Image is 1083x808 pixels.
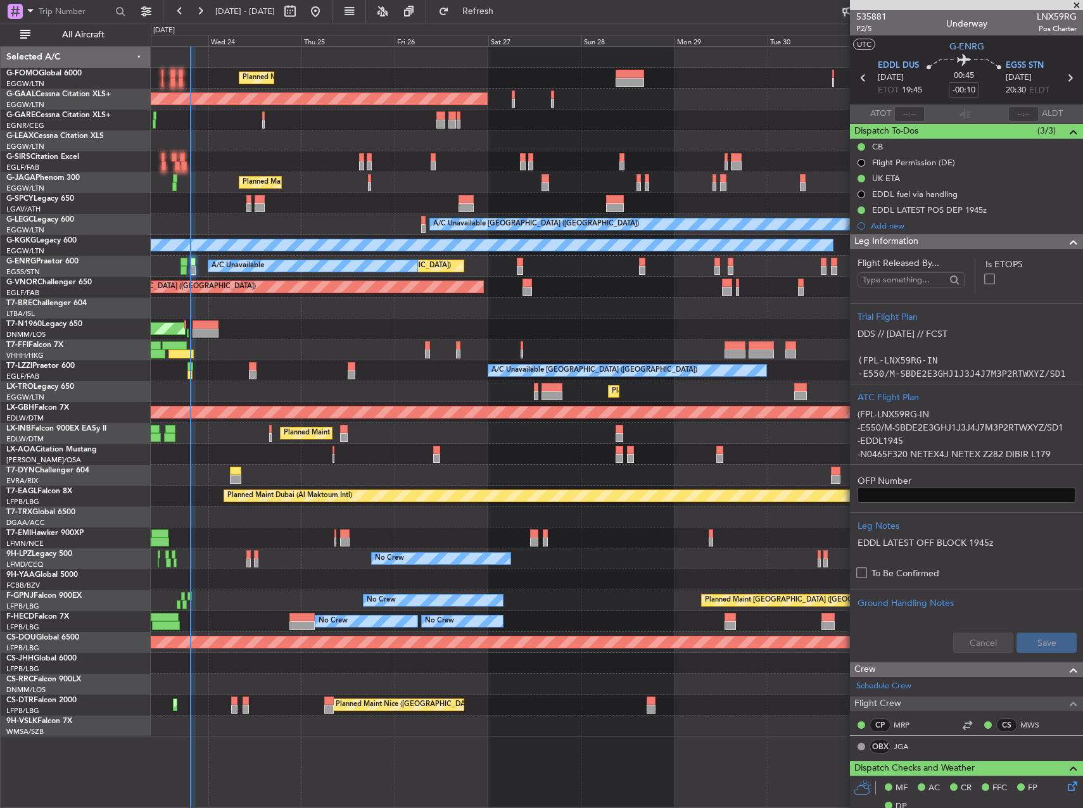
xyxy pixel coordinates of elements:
[6,341,28,349] span: T7-FFI
[6,91,35,98] span: G-GAAL
[6,592,82,600] a: F-GPNJFalcon 900EX
[894,741,922,752] a: JGA
[858,355,937,365] code: (FPL-LNX59RG-IN
[6,581,40,590] a: FCBB/BZV
[452,7,505,16] span: Refresh
[6,467,89,474] a: T7-DYNChallenger 604
[6,592,34,600] span: F-GPNJ
[705,591,904,610] div: Planned Maint [GEOGRAPHIC_DATA] ([GEOGRAPHIC_DATA])
[425,612,454,631] div: No Crew
[336,695,477,714] div: Planned Maint Nice ([GEOGRAPHIC_DATA])
[6,508,32,516] span: T7-TRX
[6,697,77,704] a: CS-DTRFalcon 2000
[902,84,922,97] span: 19:45
[6,70,82,77] a: G-FOMOGlobal 6000
[153,25,175,36] div: [DATE]
[878,84,899,97] span: ETOT
[6,195,34,203] span: G-SPCY
[612,382,811,401] div: Planned Maint [GEOGRAPHIC_DATA] ([GEOGRAPHIC_DATA])
[6,685,46,695] a: DNMM/LOS
[6,613,34,621] span: F-HECD
[896,782,908,795] span: MF
[858,256,965,270] span: Flight Released By...
[6,246,44,256] a: EGGW/LTN
[6,446,97,453] a: LX-AOACitation Mustang
[6,320,82,328] a: T7-N1960Legacy 650
[6,455,81,465] a: [PERSON_NAME]/QSA
[854,697,901,711] span: Flight Crew
[6,309,35,319] a: LTBA/ISL
[6,153,30,161] span: G-SIRS
[6,174,80,182] a: G-JAGAPhenom 300
[6,383,74,391] a: LX-TROLegacy 650
[6,602,39,611] a: LFPB/LBG
[212,256,264,275] div: A/C Unavailable
[894,106,925,122] input: --:--
[6,425,31,432] span: LX-INB
[6,132,104,140] a: G-LEAXCessna Citation XLS
[858,474,1075,488] label: OFP Number
[870,718,890,732] div: CP
[395,35,488,46] div: Fri 26
[1037,10,1077,23] span: LNX59RG
[1006,72,1032,84] span: [DATE]
[1029,84,1049,97] span: ELDT
[954,70,974,82] span: 00:45
[6,111,111,119] a: G-GARECessna Citation XLS+
[6,571,78,579] a: 9H-YAAGlobal 5000
[6,163,39,172] a: EGLF/FAB
[6,550,72,558] a: 9H-LPZLegacy 500
[6,258,36,265] span: G-ENRG
[870,108,891,120] span: ATOT
[858,391,1075,404] div: ATC Flight Plan
[375,549,404,568] div: No Crew
[6,425,106,432] a: LX-INBFalcon 900EX EASy II
[6,383,34,391] span: LX-TRO
[6,476,38,486] a: EVRA/RIX
[6,142,44,151] a: EGGW/LTN
[6,279,37,286] span: G-VNOR
[858,519,1075,533] div: Leg Notes
[858,310,1075,324] div: Trial Flight Plan
[6,571,35,579] span: 9H-YAA
[6,655,34,662] span: CS-JHH
[6,362,32,370] span: T7-LZZI
[6,634,79,641] a: CS-DOUGlobal 6500
[6,634,36,641] span: CS-DOU
[1037,23,1077,34] span: Pos Charter
[872,189,958,199] div: EDDL fuel via handling
[6,404,69,412] a: LX-GBHFalcon 7X
[6,560,43,569] a: LFMD/CEQ
[6,446,35,453] span: LX-AOA
[39,2,111,21] input: Trip Number
[6,288,39,298] a: EGLF/FAB
[301,35,395,46] div: Thu 25
[946,17,987,30] div: Underway
[6,434,44,444] a: EDLW/DTM
[284,424,483,443] div: Planned Maint [GEOGRAPHIC_DATA] ([GEOGRAPHIC_DATA])
[6,351,44,360] a: VHHH/HKG
[115,35,208,46] div: Tue 23
[6,330,46,339] a: DNMM/LOS
[6,497,39,507] a: LFPB/LBG
[14,25,137,45] button: All Aircraft
[6,706,39,716] a: LFPB/LBG
[1028,782,1037,795] span: FP
[6,300,32,307] span: T7-BRE
[6,508,75,516] a: T7-TRXGlobal 6500
[581,35,674,46] div: Sun 28
[6,529,84,537] a: T7-EMIHawker 900XP
[858,404,1075,458] div: (FPL-LNX59RG-IN -E550/M-SBDE2E3GHJ1J3J4J7M3P2RTWXYZ/SD1 -EDDL1945 -N0465F320 NETEX4J NETEX Z282 D...
[6,237,77,244] a: G-KGKGLegacy 600
[6,205,41,214] a: LGAV/ATH
[6,467,35,474] span: T7-DYN
[6,393,44,402] a: EGGW/LTN
[1042,108,1063,120] span: ALDT
[853,39,875,50] button: UTC
[863,270,946,289] input: Type something...
[6,488,72,495] a: T7-EAGLFalcon 8X
[6,341,63,349] a: T7-FFIFalcon 7X
[6,518,45,527] a: DGAA/ACC
[243,68,442,87] div: Planned Maint [GEOGRAPHIC_DATA] ([GEOGRAPHIC_DATA])
[6,676,81,683] a: CS-RRCFalcon 900LX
